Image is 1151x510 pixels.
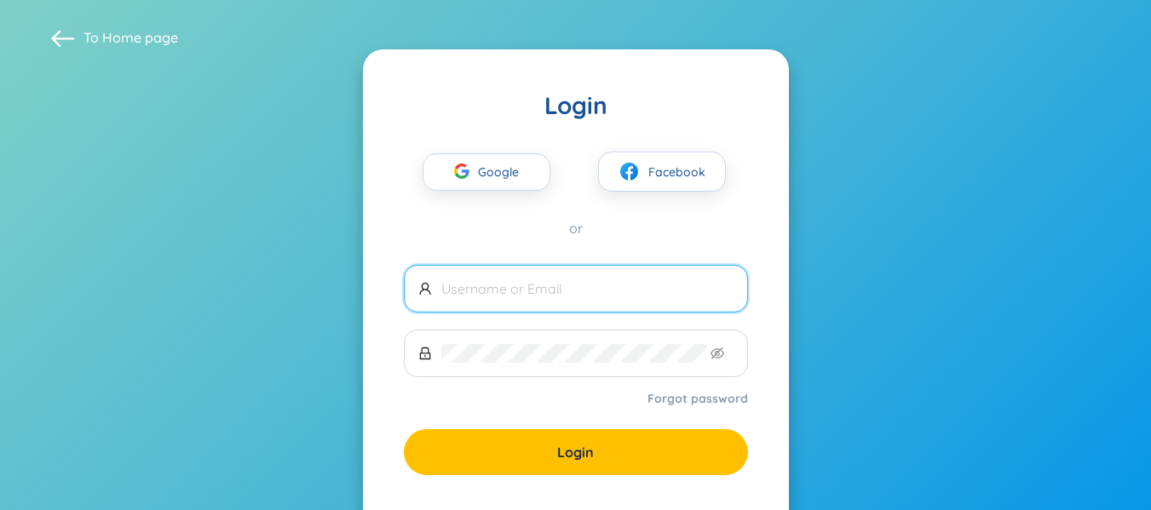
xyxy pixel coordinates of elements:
img: facebook [619,161,640,182]
span: lock [418,347,432,360]
div: or [404,219,748,238]
input: Username or Email [441,279,734,298]
button: Google [423,153,550,191]
div: Login [404,90,748,121]
span: Google [478,154,527,190]
span: Facebook [648,163,705,181]
a: Home page [102,29,178,46]
button: Login [404,429,748,475]
span: eye-invisible [711,347,724,360]
a: Forgot password [647,390,748,407]
span: To [83,28,178,47]
span: user [418,282,432,295]
button: facebookFacebook [598,152,726,192]
span: Login [557,443,594,461]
